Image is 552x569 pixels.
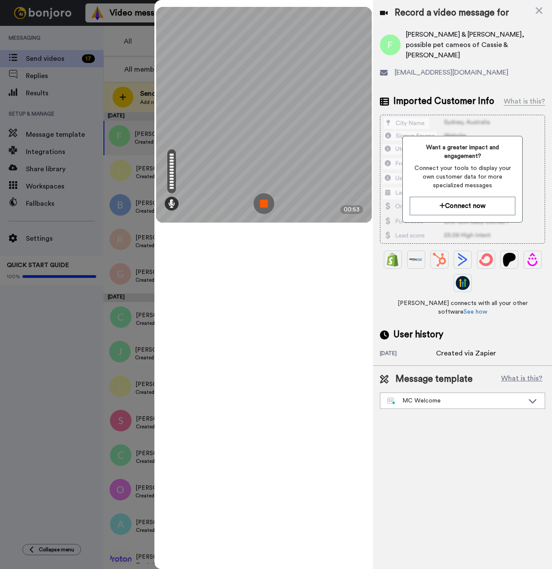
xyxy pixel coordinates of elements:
[526,253,539,267] img: Drip
[433,253,446,267] img: Hubspot
[387,398,395,405] img: nextgen-template.svg
[387,396,524,405] div: MC Welcome
[456,276,470,290] img: GoHighLevel
[479,253,493,267] img: ConvertKit
[386,253,400,267] img: Shopify
[502,253,516,267] img: Patreon
[410,197,515,215] button: Connect now
[410,143,515,160] span: Want a greater impact and engagement?
[380,299,545,316] span: [PERSON_NAME] connects with all your other software
[456,253,470,267] img: ActiveCampaign
[499,373,545,386] button: What is this?
[436,348,496,358] div: Created via Zapier
[409,253,423,267] img: Ontraport
[393,95,494,108] span: Imported Customer Info
[380,350,436,358] div: [DATE]
[395,373,473,386] span: Message template
[340,205,363,214] div: 00:53
[504,96,545,107] div: What is this?
[464,309,487,315] a: See how
[410,164,515,190] span: Connect your tools to display your own customer data for more specialized messages
[395,67,508,78] span: [EMAIL_ADDRESS][DOMAIN_NAME]
[254,193,274,214] img: ic_record_stop.svg
[393,328,443,341] span: User history
[406,29,545,60] span: [PERSON_NAME] & [PERSON_NAME], possible pet cameos of Cassie & [PERSON_NAME]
